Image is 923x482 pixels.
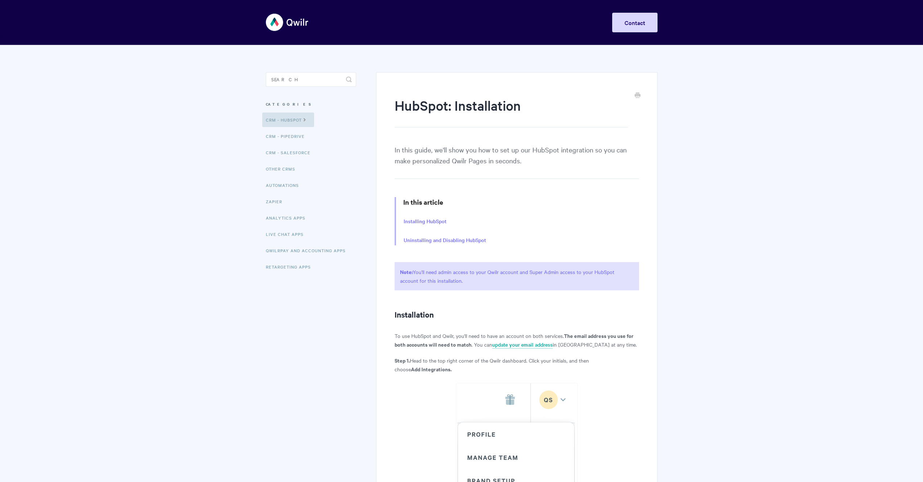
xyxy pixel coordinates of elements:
p: In this guide, we'll show you how to set up our HubSpot integration so you can make personalized ... [395,144,639,179]
a: CRM - Pipedrive [266,129,310,143]
h2: Installation [395,309,639,320]
a: Zapier [266,194,288,209]
a: CRM - HubSpot [262,113,314,127]
a: Uninstalling and Disabling HubSpot [404,236,486,244]
p: To use HubSpot and Qwilr, you'll need to have an account on both services. . You can in [GEOGRAPH... [395,331,639,349]
a: QwilrPay and Accounting Apps [266,243,351,258]
a: Analytics Apps [266,211,311,225]
input: Search [266,72,356,87]
strong: Add Integrations. [411,365,452,373]
h3: In this article [403,197,639,207]
img: Qwilr Help Center [266,9,309,36]
p: Head to the top right corner of the Qwilr dashboard. Click your initials, and then choose [395,356,639,373]
strong: Step 1. [395,356,410,364]
h3: Categories [266,98,356,111]
a: Retargeting Apps [266,260,316,274]
a: Installing HubSpot [404,217,446,225]
a: Automations [266,178,304,192]
a: CRM - Salesforce [266,145,316,160]
strong: Note: [400,268,413,275]
a: update your email address [492,341,553,349]
a: Print this Article [635,92,640,100]
p: You'll need admin access to your Qwilr account and Super Admin access to your HubSpot account for... [395,262,639,290]
a: Live Chat Apps [266,227,309,241]
a: Other CRMs [266,162,301,176]
h1: HubSpot: Installation [395,96,628,127]
a: Contact [612,13,658,32]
